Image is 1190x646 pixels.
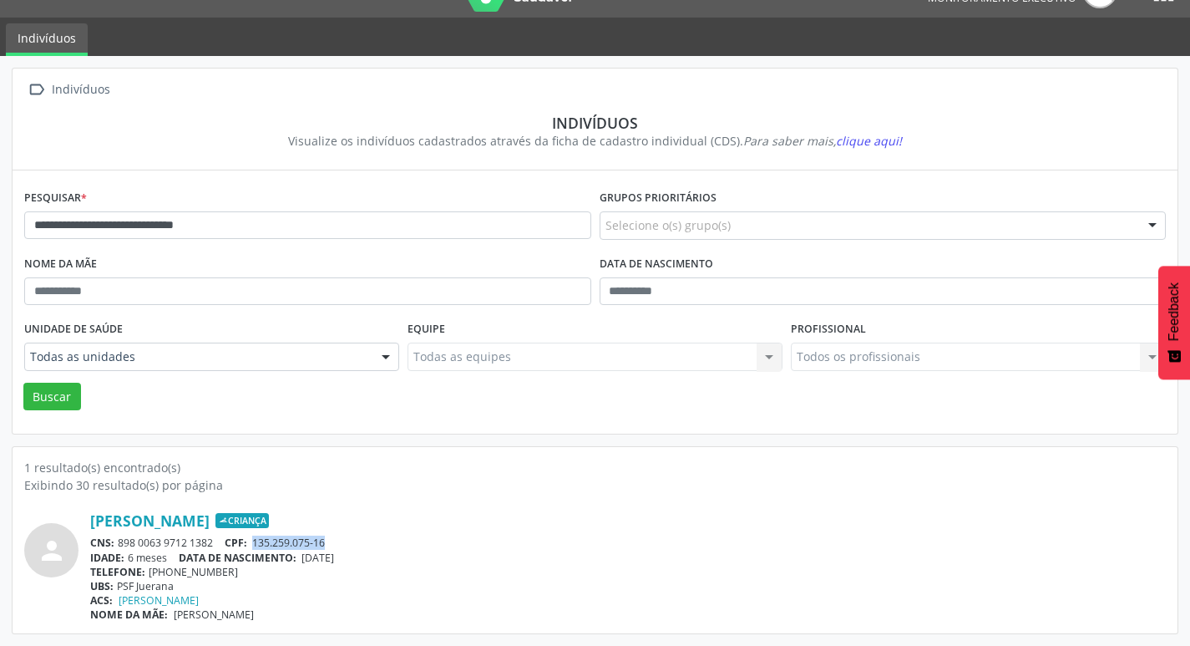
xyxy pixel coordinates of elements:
span: Todas as unidades [30,348,365,365]
div: Visualize os indivíduos cadastrados através da ficha de cadastro individual (CDS). [36,132,1154,150]
span: Selecione o(s) grupo(s) [605,216,731,234]
label: Unidade de saúde [24,317,123,343]
div: 1 resultado(s) encontrado(s) [24,459,1166,476]
div: PSF Juerana [90,579,1166,593]
label: Data de nascimento [600,252,713,277]
span: clique aqui! [836,133,902,149]
div: 6 meses [90,551,1166,565]
span: Feedback [1167,282,1182,341]
label: Pesquisar [24,186,87,211]
div: 898 0063 9712 1382 [90,536,1166,550]
span: ACS: [90,593,113,608]
div: [PHONE_NUMBER] [90,565,1166,579]
div: Indivíduos [48,78,113,102]
a: [PERSON_NAME] [119,593,199,608]
button: Feedback - Mostrar pesquisa [1158,266,1190,379]
span: DATA DE NASCIMENTO: [179,551,296,565]
a:  Indivíduos [24,78,113,102]
button: Buscar [23,383,81,411]
span: [DATE] [301,551,334,565]
div: Exibindo 30 resultado(s) por página [24,476,1166,494]
label: Profissional [791,317,866,343]
span: CNS: [90,536,114,550]
i:  [24,78,48,102]
span: NOME DA MÃE: [90,608,168,622]
label: Equipe [408,317,445,343]
span: IDADE: [90,551,124,565]
span: Criança [215,513,269,528]
span: TELEFONE: [90,565,145,579]
span: CPF: [225,536,247,550]
div: Indivíduos [36,114,1154,132]
label: Grupos prioritários [600,186,717,211]
label: Nome da mãe [24,252,97,277]
span: UBS: [90,579,114,593]
i: Para saber mais, [743,133,902,149]
span: 135.259.075-16 [252,536,325,550]
span: [PERSON_NAME] [174,608,254,622]
a: Indivíduos [6,23,88,56]
a: [PERSON_NAME] [90,511,210,530]
i: person [37,536,67,566]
